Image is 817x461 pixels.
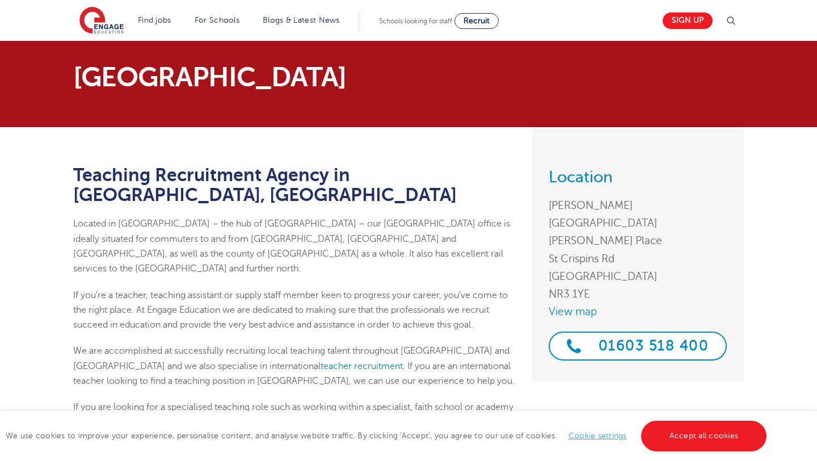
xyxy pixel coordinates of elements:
[641,421,767,451] a: Accept all cookies
[549,196,727,303] address: [PERSON_NAME][GEOGRAPHIC_DATA] [PERSON_NAME] Place St Crispins Rd [GEOGRAPHIC_DATA] NR3 1YE
[663,12,713,29] a: Sign up
[263,16,340,24] a: Blogs & Latest News
[73,402,513,427] span: If you are looking for a specialised teaching role such as working within a specialist, faith sch...
[549,169,727,185] h3: Location
[73,290,508,330] span: If you’re a teacher, teaching assistant or supply staff member keen to progress your career, you’...
[138,16,171,24] a: Find jobs
[549,303,727,320] a: View map
[73,219,510,274] span: Located in [GEOGRAPHIC_DATA] – the hub of [GEOGRAPHIC_DATA] – our [GEOGRAPHIC_DATA] office is ide...
[6,431,769,440] span: We use cookies to improve your experience, personalise content, and analyse website traffic. By c...
[321,361,403,371] a: teacher recruitment
[73,165,515,205] h1: Teaching Recruitment Agency in [GEOGRAPHIC_DATA], [GEOGRAPHIC_DATA]
[195,16,239,24] a: For Schools
[464,16,490,25] span: Recruit
[454,13,499,29] a: Recruit
[73,346,515,386] span: We are accomplished at successfully recruiting local teaching talent throughout [GEOGRAPHIC_DATA]...
[379,17,452,25] span: Schools looking for staff
[79,7,124,35] img: Engage Education
[568,431,627,440] a: Cookie settings
[549,332,727,361] a: 01603 518 400
[73,64,515,91] p: [GEOGRAPHIC_DATA]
